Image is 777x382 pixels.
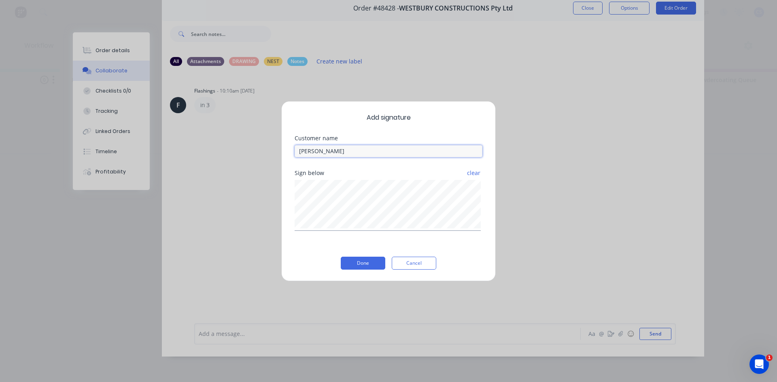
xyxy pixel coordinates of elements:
[467,166,481,180] button: clear
[295,170,482,176] div: Sign below
[392,257,436,270] button: Cancel
[295,135,482,141] div: Customer name
[766,355,773,361] span: 1
[295,145,482,157] input: Enter customer name
[341,257,385,270] button: Done
[749,355,769,374] iframe: Intercom live chat
[295,113,482,122] span: Add signature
